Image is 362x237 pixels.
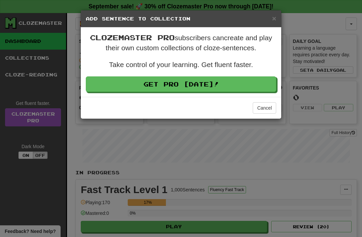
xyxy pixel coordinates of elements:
[253,102,276,114] button: Cancel
[86,76,276,92] a: Get Pro [DATE]!
[272,14,276,22] span: ×
[86,33,276,53] p: subscribers can create and play their own custom collections of cloze-sentences.
[90,33,175,42] span: Clozemaster Pro
[86,60,276,70] p: Take control of your learning. Get fluent faster.
[272,15,276,22] button: Close
[86,15,276,22] h5: Add Sentence to Collection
